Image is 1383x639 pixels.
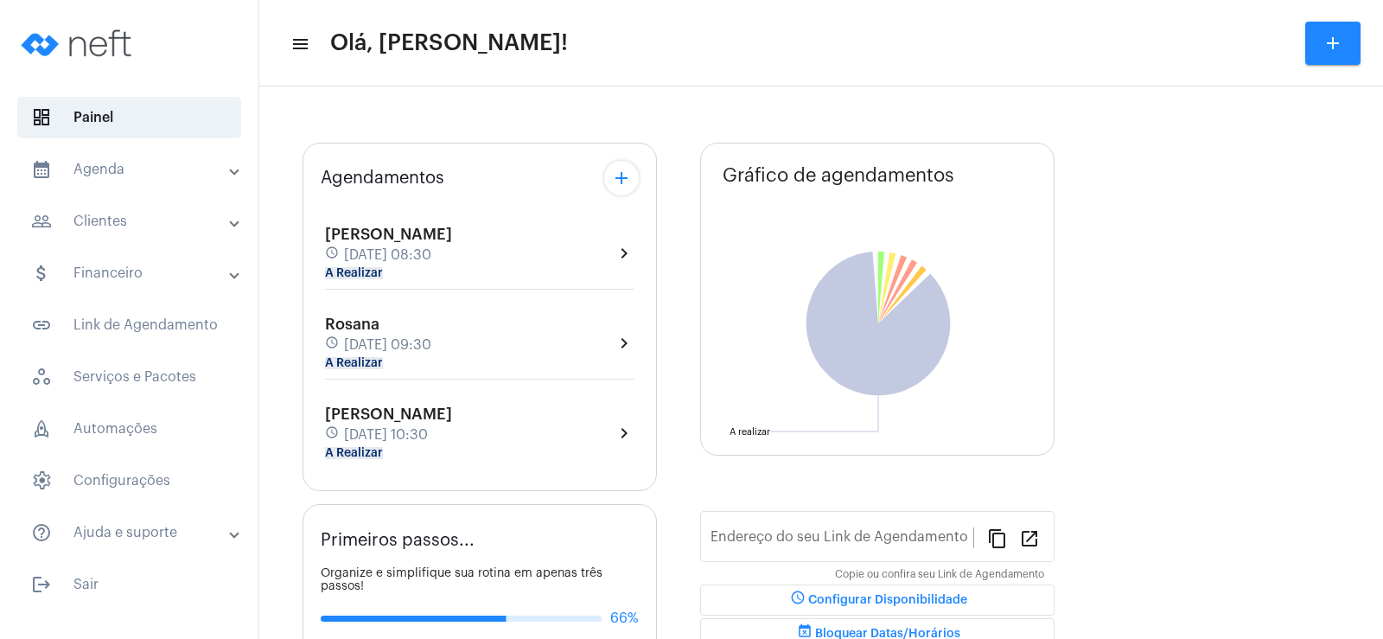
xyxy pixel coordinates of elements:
[330,29,568,57] span: Olá, [PERSON_NAME]!
[344,247,431,263] span: [DATE] 08:30
[10,149,258,190] mat-expansion-panel-header: sidenav iconAgenda
[711,533,973,548] input: Link
[31,211,231,232] mat-panel-title: Clientes
[325,406,452,422] span: [PERSON_NAME]
[610,610,639,626] span: 66%
[1322,33,1343,54] mat-icon: add
[344,337,431,353] span: [DATE] 09:30
[321,169,444,188] span: Agendamentos
[325,335,341,355] mat-icon: schedule
[835,569,1044,581] mat-hint: Copie ou confira seu Link de Agendamento
[14,9,143,78] img: logo-neft-novo-2.png
[17,408,241,450] span: Automações
[31,159,231,180] mat-panel-title: Agenda
[723,165,954,186] span: Gráfico de agendamentos
[31,522,52,543] mat-icon: sidenav icon
[31,574,52,595] mat-icon: sidenav icon
[10,252,258,294] mat-expansion-panel-header: sidenav iconFinanceiro
[17,356,241,398] span: Serviços e Pacotes
[10,201,258,242] mat-expansion-panel-header: sidenav iconClientes
[611,168,632,189] mat-icon: add
[325,425,341,444] mat-icon: schedule
[31,315,52,335] mat-icon: sidenav icon
[321,567,602,592] span: Organize e simplifique sua rotina em apenas três passos!
[730,427,770,437] text: A realizar
[325,357,383,369] mat-chip: A Realizar
[290,34,308,54] mat-icon: sidenav icon
[325,316,379,332] span: Rosana
[31,419,52,439] span: sidenav icon
[31,263,231,284] mat-panel-title: Financeiro
[700,585,1055,616] button: Configurar Disponibilidade
[31,159,52,180] mat-icon: sidenav icon
[17,564,241,605] span: Sair
[31,522,231,543] mat-panel-title: Ajuda e suporte
[31,470,52,491] span: sidenav icon
[31,367,52,387] span: sidenav icon
[344,427,428,443] span: [DATE] 10:30
[10,512,258,553] mat-expansion-panel-header: sidenav iconAjuda e suporte
[321,531,475,550] span: Primeiros passos...
[31,211,52,232] mat-icon: sidenav icon
[325,246,341,265] mat-icon: schedule
[787,594,967,606] span: Configurar Disponibilidade
[31,263,52,284] mat-icon: sidenav icon
[17,460,241,502] span: Configurações
[614,423,634,444] mat-icon: chevron_right
[987,527,1008,548] mat-icon: content_copy
[325,267,383,279] mat-chip: A Realizar
[614,333,634,354] mat-icon: chevron_right
[325,447,383,459] mat-chip: A Realizar
[17,97,241,138] span: Painel
[614,243,634,264] mat-icon: chevron_right
[787,590,808,610] mat-icon: schedule
[17,304,241,346] span: Link de Agendamento
[325,227,452,242] span: [PERSON_NAME]
[31,107,52,128] span: sidenav icon
[1019,527,1040,548] mat-icon: open_in_new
